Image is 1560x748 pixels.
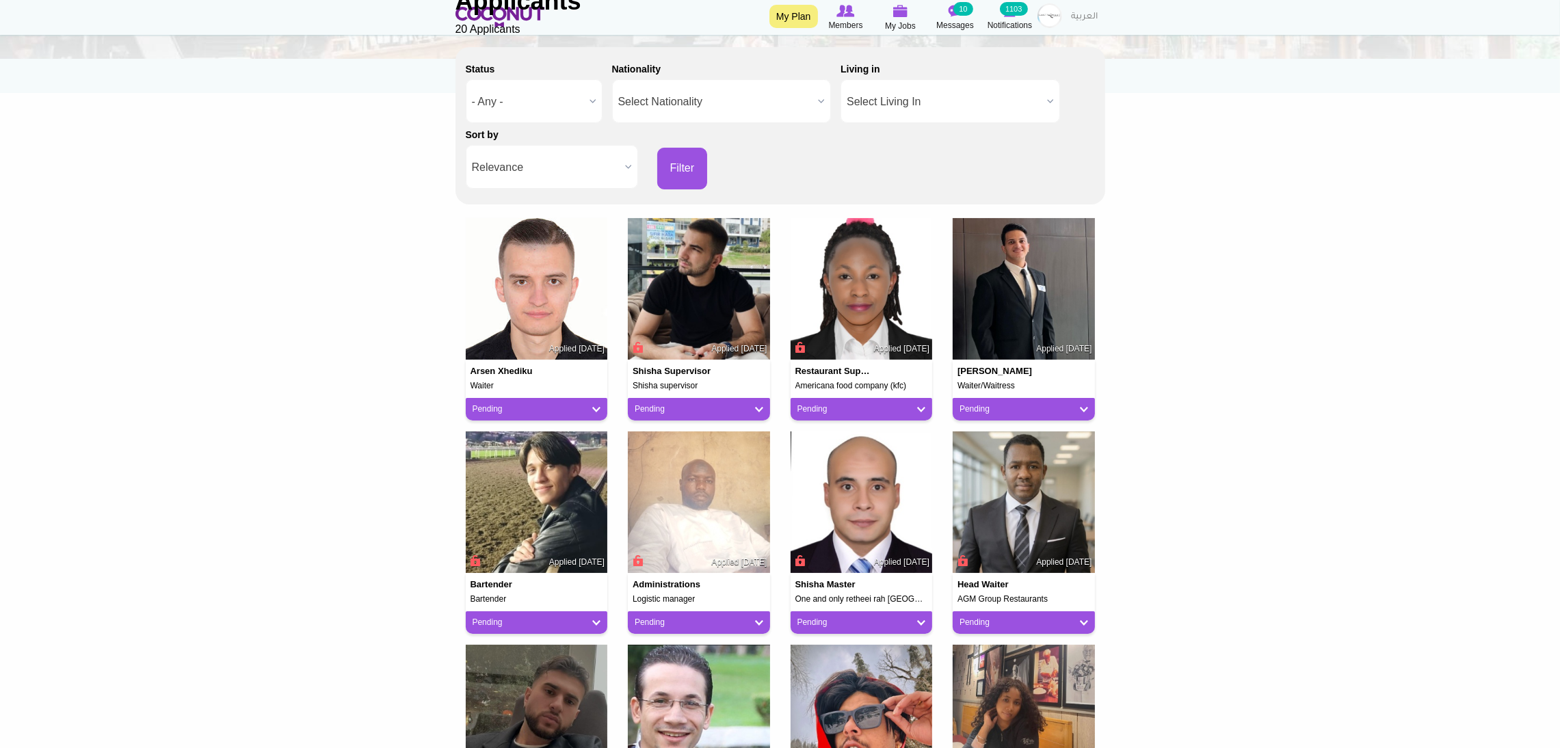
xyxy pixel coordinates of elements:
[466,62,495,76] label: Status
[471,366,550,376] h4: Arsen Xhediku
[847,80,1042,124] span: Select Living In
[797,403,926,415] a: Pending
[631,554,643,567] span: Connect to Unlock the Profile
[466,431,608,574] img: Jethro Strydom's picture
[793,554,806,567] span: Connect to Unlock the Profile
[955,554,968,567] span: Connect to Unlock the Profile
[795,580,875,589] h4: Shisha master
[797,617,926,628] a: Pending
[957,382,1090,390] h5: Waiter/Waitress
[635,617,763,628] a: Pending
[791,218,933,360] img: Nakkazi Sharon's picture
[957,595,1090,604] h5: AGM Group Restaurants
[957,580,1037,589] h4: Head Waiter
[612,62,661,76] label: Nationality
[466,218,608,360] img: Arsen Xhediku's picture
[795,595,928,604] h5: One and only retheei rah [GEOGRAPHIC_DATA]
[657,148,708,189] button: Filter
[628,431,770,574] img: Moussa Adam Moussa's picture
[633,595,765,604] h5: Logistic manager
[618,80,813,124] span: Select Nationality
[628,218,770,360] img: Yusub Aghayev's picture
[953,218,1095,360] img: Abdou Elkholy's picture
[633,580,712,589] h4: Administrations
[960,403,1088,415] a: Pending
[795,382,928,390] h5: Americana food company (kfc)
[466,128,499,142] label: Sort by
[953,431,1095,574] img: Marie Joel Nounian Misse's picture
[473,403,601,415] a: Pending
[795,366,875,376] h4: Restaurant supervisor
[960,617,1088,628] a: Pending
[791,431,933,574] img: Ahmed Elzarka's picture
[793,340,806,354] span: Connect to Unlock the Profile
[841,62,880,76] label: Living in
[471,382,603,390] h5: Waiter
[631,340,643,354] span: Connect to Unlock the Profile
[957,366,1037,376] h4: [PERSON_NAME]
[471,595,603,604] h5: Bartender
[468,554,481,567] span: Connect to Unlock the Profile
[633,382,765,390] h5: Shisha supervisor
[472,146,620,189] span: Relevance
[633,366,712,376] h4: Shisha supervisor
[472,80,584,124] span: - Any -
[473,617,601,628] a: Pending
[635,403,763,415] a: Pending
[471,580,550,589] h4: Bartender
